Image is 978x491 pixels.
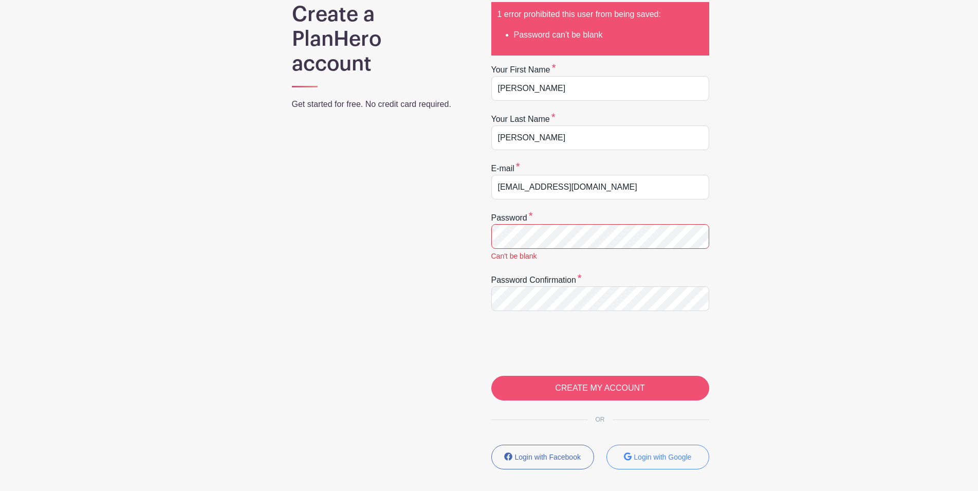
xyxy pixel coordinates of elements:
h1: Create a PlanHero account [292,2,465,76]
label: Your first name [491,64,556,76]
div: Can't be blank [491,251,709,262]
p: 1 error prohibited this user from being saved: [497,8,703,21]
input: e.g. Smith [491,125,709,150]
iframe: reCAPTCHA [491,323,648,363]
small: Login with Facebook [515,453,581,461]
button: Login with Google [606,445,709,469]
label: Password [491,212,533,224]
p: Get started for free. No credit card required. [292,98,465,111]
input: e.g. julie@eventco.com [491,175,709,199]
input: CREATE MY ACCOUNT [491,376,709,401]
label: Password confirmation [491,274,582,286]
span: OR [587,416,613,423]
label: E-mail [491,162,520,175]
label: Your last name [491,113,556,125]
button: Login with Facebook [491,445,594,469]
input: e.g. Julie [491,76,709,101]
li: Password can't be blank [514,29,703,41]
small: Login with Google [634,453,691,461]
